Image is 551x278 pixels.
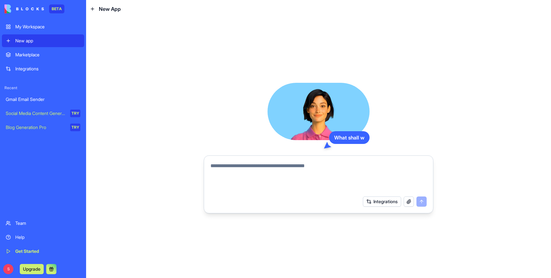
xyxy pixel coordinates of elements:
a: Help [2,231,84,244]
div: TRY [70,124,80,131]
a: Gmail Email Sender [2,93,84,106]
a: New app [2,34,84,47]
a: Social Media Content GeneratorTRY [2,107,84,120]
a: Get Started [2,245,84,258]
div: Get Started [15,248,80,254]
div: Gmail Email Sender [6,96,80,103]
div: Blog Generation Pro [6,124,66,131]
div: TRY [70,110,80,117]
a: Team [2,217,84,230]
a: BETA [4,4,64,13]
div: Integrations [15,66,80,72]
div: My Workspace [15,24,80,30]
span: Recent [2,85,84,90]
a: Upgrade [20,266,44,272]
div: New app [15,38,80,44]
button: Upgrade [20,264,44,274]
span: New App [99,5,121,13]
button: Integrations [363,196,401,207]
span: S [3,264,13,274]
div: Help [15,234,80,240]
div: Marketplace [15,52,80,58]
div: What shall w [329,131,370,144]
a: Marketplace [2,48,84,61]
div: Social Media Content Generator [6,110,66,117]
div: Team [15,220,80,226]
a: Integrations [2,62,84,75]
img: logo [4,4,44,13]
a: Blog Generation ProTRY [2,121,84,134]
div: BETA [49,4,64,13]
a: My Workspace [2,20,84,33]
